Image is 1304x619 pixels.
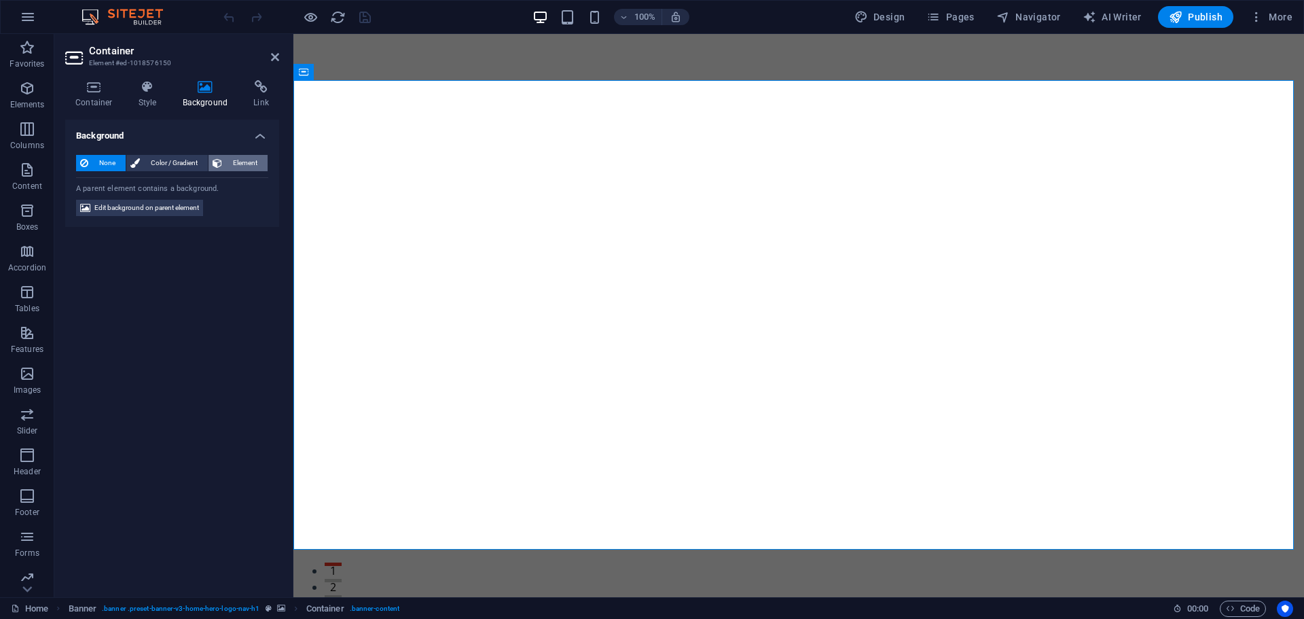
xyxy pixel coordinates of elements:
button: Pages [921,6,979,28]
i: This element contains a background [277,605,285,612]
button: Element [209,155,268,171]
p: Slider [17,425,38,436]
span: None [92,155,122,171]
button: Code [1220,601,1266,617]
p: Header [14,466,41,477]
button: Edit background on parent element [76,200,203,216]
h3: Element #ed-1018576150 [89,57,252,69]
span: Code [1226,601,1260,617]
h4: Link [243,80,279,109]
h4: Background [173,80,244,109]
h4: Container [65,80,128,109]
h4: Background [65,120,279,144]
h2: Container [89,45,279,57]
button: 100% [614,9,662,25]
p: Footer [15,507,39,518]
span: Publish [1169,10,1222,24]
i: This element is a customizable preset [266,605,272,612]
h6: 100% [634,9,656,25]
button: 2 [31,545,48,548]
p: Accordion [8,262,46,273]
button: Color / Gradient [126,155,208,171]
span: Click to select. Double-click to edit [306,601,344,617]
h4: Style [128,80,173,109]
i: On resize automatically adjust zoom level to fit chosen device. [670,11,682,23]
span: 00 00 [1187,601,1208,617]
button: More [1244,6,1298,28]
button: Usercentrics [1277,601,1293,617]
span: . banner-content [350,601,399,617]
span: Edit background on parent element [94,200,199,216]
button: 3 [31,561,48,565]
img: Editor Logo [78,9,180,25]
span: Navigator [996,10,1061,24]
button: Publish [1158,6,1233,28]
button: AI Writer [1077,6,1147,28]
a: Click to cancel selection. Double-click to open Pages [11,601,48,617]
span: Element [226,155,264,171]
i: Reload page [330,10,346,25]
p: Features [11,344,43,355]
button: 1 [31,529,48,532]
p: Boxes [16,222,39,232]
div: A parent element contains a background. [76,177,268,195]
nav: breadcrumb [69,601,400,617]
span: AI Writer [1083,10,1142,24]
span: Pages [926,10,974,24]
p: Elements [10,99,45,110]
span: . banner .preset-banner-v3-home-hero-logo-nav-h1 [102,601,259,617]
button: reload [329,9,346,25]
p: Favorites [10,58,44,69]
p: Forms [15,548,39,559]
span: More [1250,10,1292,24]
button: Navigator [991,6,1066,28]
button: Click here to leave preview mode and continue editing [302,9,319,25]
button: Design [849,6,911,28]
span: Click to select. Double-click to edit [69,601,97,617]
span: Design [854,10,905,24]
p: Columns [10,140,44,151]
span: : [1197,603,1199,614]
p: Images [14,385,41,395]
button: None [76,155,126,171]
p: Content [12,181,42,192]
h6: Session time [1173,601,1209,617]
p: Tables [15,303,39,314]
span: Color / Gradient [144,155,204,171]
